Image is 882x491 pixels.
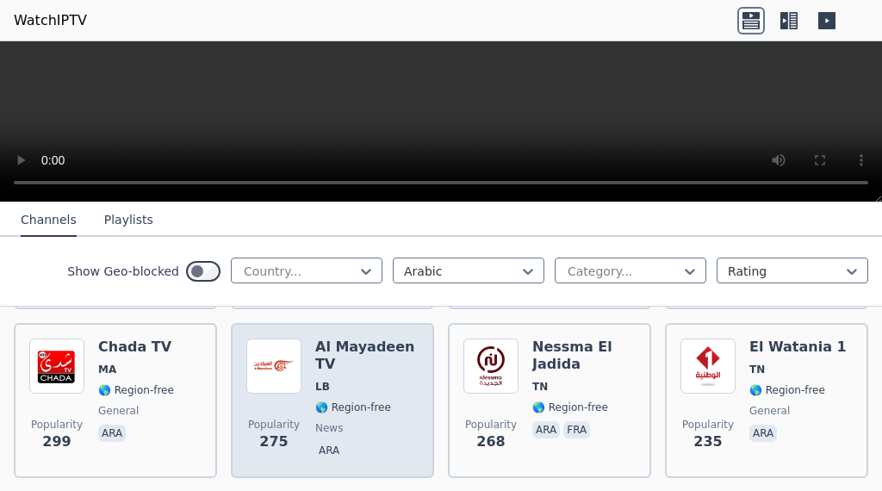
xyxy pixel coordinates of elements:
span: general [98,404,139,418]
span: TN [532,380,548,394]
span: TN [749,363,765,376]
button: Playlists [104,204,153,237]
p: ara [315,442,343,459]
p: fra [563,421,590,438]
span: news [315,421,343,435]
p: ara [532,421,560,438]
span: 235 [693,432,722,452]
span: 275 [259,432,288,452]
img: Nessma El Jadida [463,339,519,394]
span: 🌎 Region-free [749,383,825,397]
span: Popularity [248,418,300,432]
a: WatchIPTV [14,10,87,31]
span: Popularity [465,418,517,432]
p: ara [98,425,126,442]
span: 299 [42,432,71,452]
span: Popularity [682,418,734,432]
h6: Nessma El Jadida [532,339,636,373]
span: 268 [476,432,505,452]
img: Chada TV [29,339,84,394]
h6: Al Mayadeen TV [315,339,419,373]
span: MA [98,363,116,376]
span: 🌎 Region-free [98,383,174,397]
h6: El Watania 1 [749,339,847,356]
span: Popularity [31,418,83,432]
img: Al Mayadeen TV [246,339,301,394]
p: ara [749,425,777,442]
span: 🌎 Region-free [315,401,391,414]
span: 🌎 Region-free [532,401,608,414]
img: El Watania 1 [680,339,736,394]
label: Show Geo-blocked [67,263,179,280]
button: Channels [21,204,77,237]
span: general [749,404,790,418]
span: LB [315,380,330,394]
h6: Chada TV [98,339,174,356]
